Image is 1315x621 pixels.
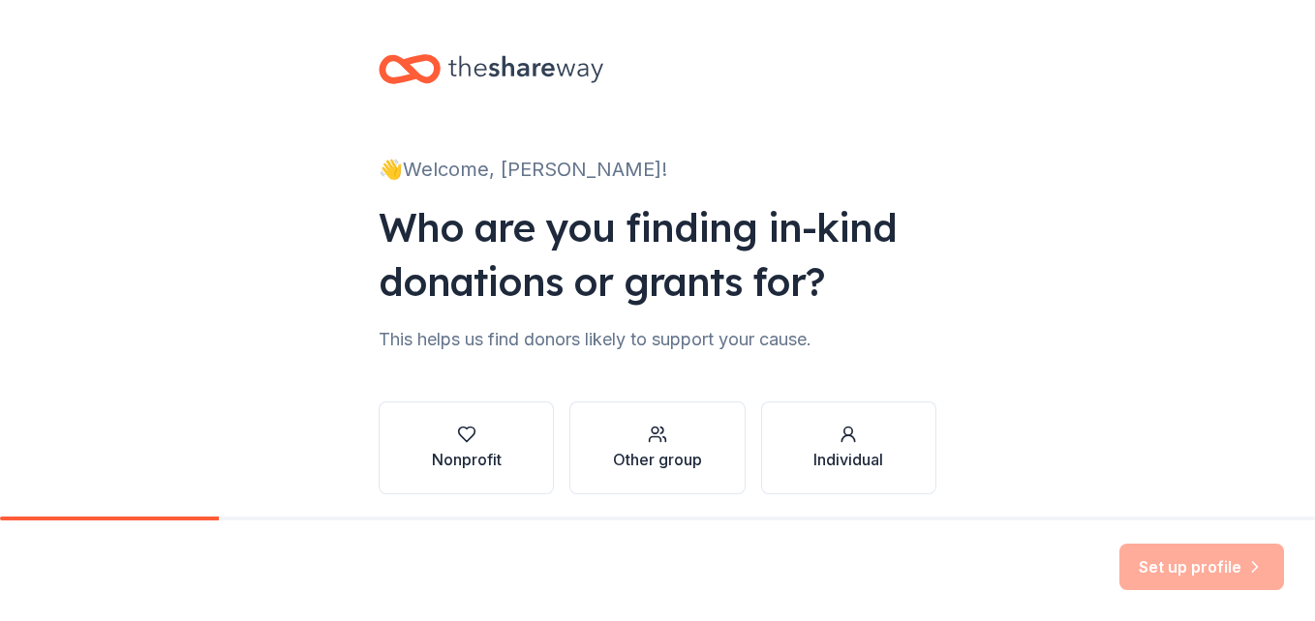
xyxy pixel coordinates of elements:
[813,448,883,471] div: Individual
[379,200,936,309] div: Who are you finding in-kind donations or grants for?
[379,401,554,494] button: Nonprofit
[379,324,936,355] div: This helps us find donors likely to support your cause.
[761,401,936,494] button: Individual
[613,448,702,471] div: Other group
[379,154,936,185] div: 👋 Welcome, [PERSON_NAME]!
[569,401,745,494] button: Other group
[432,448,502,471] div: Nonprofit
